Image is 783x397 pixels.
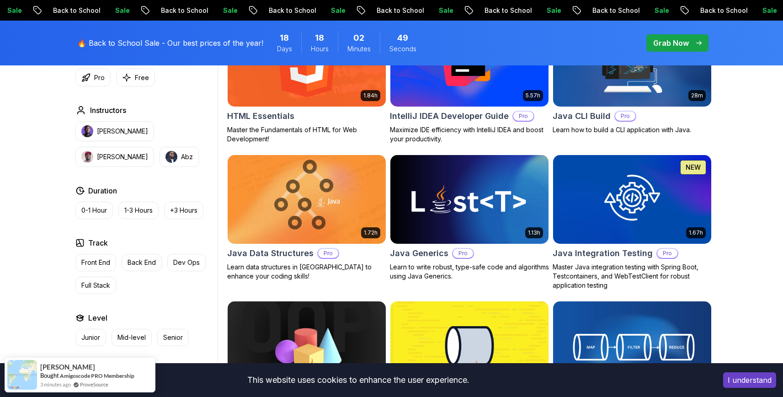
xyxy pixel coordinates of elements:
[553,155,711,244] img: Java Integration Testing card
[228,301,386,390] img: Java Object Oriented Programming card
[90,105,126,116] h2: Instructors
[227,155,386,281] a: Java Data Structures card1.72hJava Data StructuresProLearn data structures in [GEOGRAPHIC_DATA] t...
[390,263,549,281] p: Learn to write robust, type-safe code and algorithms using Java Generics.
[80,381,108,388] a: ProveSource
[214,6,244,15] p: Sale
[181,152,193,161] p: Abz
[135,73,149,82] p: Free
[754,6,783,15] p: Sale
[311,44,329,54] span: Hours
[390,301,549,390] img: Java Streams Essentials card
[280,32,289,44] span: 18 Days
[453,249,473,258] p: Pro
[163,333,183,342] p: Senior
[686,163,701,172] p: NEW
[75,147,154,167] button: instructor img[PERSON_NAME]
[97,152,148,161] p: [PERSON_NAME]
[368,6,430,15] p: Back to School
[513,112,533,121] p: Pro
[390,155,549,281] a: Java Generics card1.13hJava GenericsProLearn to write robust, type-safe code and algorithms using...
[81,281,110,290] p: Full Stack
[75,329,106,346] button: Junior
[44,6,107,15] p: Back to School
[657,249,677,258] p: Pro
[390,247,448,260] h2: Java Generics
[228,155,386,244] img: Java Data Structures card
[390,18,549,144] a: IntelliJ IDEA Developer Guide card5.57hIntelliJ IDEA Developer GuideProMaximize IDE efficiency wi...
[116,69,155,86] button: Free
[81,206,107,215] p: 0-1 Hour
[40,372,59,379] span: Bought
[88,237,108,248] h2: Track
[122,254,162,271] button: Back End
[364,229,378,236] p: 1.72h
[60,372,134,379] a: Amigoscode PRO Membership
[260,6,322,15] p: Back to School
[227,247,314,260] h2: Java Data Structures
[723,372,776,388] button: Accept cookies
[553,247,653,260] h2: Java Integration Testing
[75,121,154,141] button: instructor img[PERSON_NAME]
[112,329,152,346] button: Mid-level
[128,258,156,267] p: Back End
[315,32,324,44] span: 18 Hours
[318,249,338,258] p: Pro
[227,263,386,281] p: Learn data structures in [GEOGRAPHIC_DATA] to enhance your coding skills!
[476,6,538,15] p: Back to School
[390,110,509,123] h2: IntelliJ IDEA Developer Guide
[322,6,352,15] p: Sale
[390,155,549,244] img: Java Generics card
[692,6,754,15] p: Back to School
[167,254,206,271] button: Dev Ops
[124,206,153,215] p: 1-3 Hours
[164,202,203,219] button: +3 Hours
[107,6,136,15] p: Sale
[389,44,416,54] span: Seconds
[170,206,197,215] p: +3 Hours
[363,92,378,99] p: 1.84h
[528,229,540,236] p: 1.13h
[117,333,146,342] p: Mid-level
[277,44,292,54] span: Days
[691,92,703,99] p: 28m
[40,363,95,371] span: [PERSON_NAME]
[75,277,116,294] button: Full Stack
[430,6,459,15] p: Sale
[353,32,364,44] span: 2 Minutes
[157,329,189,346] button: Senior
[615,112,635,121] p: Pro
[553,110,611,123] h2: Java CLI Build
[553,263,712,290] p: Master Java integration testing with Spring Boot, Testcontainers, and WebTestClient for robust ap...
[160,147,199,167] button: instructor imgAbz
[88,185,117,196] h2: Duration
[165,151,177,163] img: instructor img
[526,92,540,99] p: 5.57h
[227,125,386,144] p: Master the Fundamentals of HTML for Web Development!
[75,202,113,219] button: 0-1 Hour
[7,370,709,390] div: This website uses cookies to enhance the user experience.
[7,360,37,390] img: provesource social proof notification image
[81,258,110,267] p: Front End
[553,301,711,390] img: Java Streams card
[397,32,408,44] span: 49 Seconds
[553,18,712,135] a: Java CLI Build card28mJava CLI BuildProLearn how to build a CLI application with Java.
[81,151,93,163] img: instructor img
[347,44,371,54] span: Minutes
[118,202,159,219] button: 1-3 Hours
[40,381,71,388] span: 3 minutes ago
[646,6,675,15] p: Sale
[75,69,111,86] button: Pro
[653,38,689,48] p: Grab Now
[227,110,294,123] h2: HTML Essentials
[77,38,263,48] p: 🔥 Back to School Sale - Our best prices of the year!
[227,18,386,144] a: HTML Essentials card1.84hHTML EssentialsMaster the Fundamentals of HTML for Web Development!
[390,125,549,144] p: Maximize IDE efficiency with IntelliJ IDEA and boost your productivity.
[97,127,148,136] p: [PERSON_NAME]
[584,6,646,15] p: Back to School
[553,155,712,290] a: Java Integration Testing card1.67hNEWJava Integration TestingProMaster Java integration testing w...
[94,73,105,82] p: Pro
[88,312,107,323] h2: Level
[689,229,703,236] p: 1.67h
[152,6,214,15] p: Back to School
[173,258,200,267] p: Dev Ops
